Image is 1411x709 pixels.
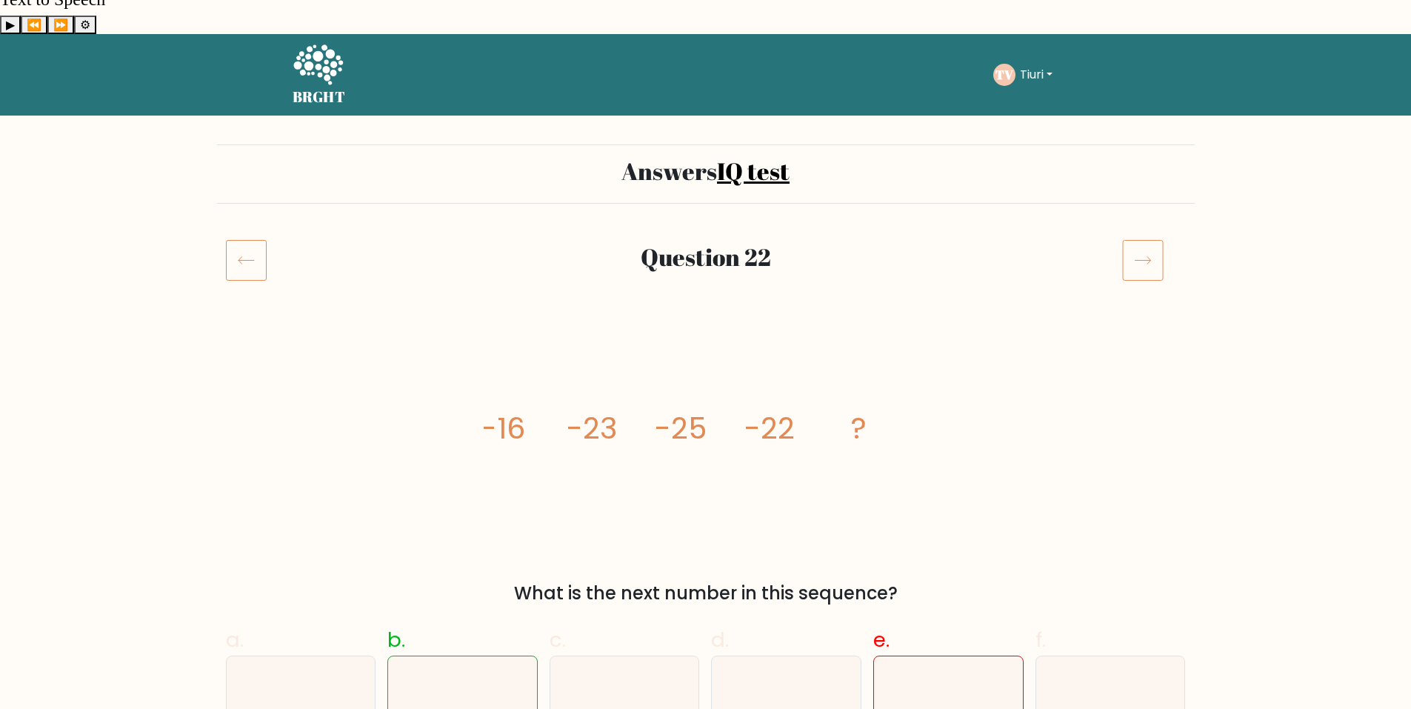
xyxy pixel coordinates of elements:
[850,407,866,449] tspan: ?
[226,625,244,654] span: a.
[995,66,1013,83] text: TV
[1035,625,1046,654] span: f.
[711,625,729,654] span: d.
[717,155,790,187] a: IQ test
[567,407,617,449] tspan: -23
[293,88,346,106] h5: BRGHT
[744,407,795,449] tspan: -22
[481,407,525,449] tspan: -16
[307,243,1104,271] h2: Question 22
[387,625,405,654] span: b.
[226,157,1186,185] h2: Answers
[74,16,96,34] button: Settings
[47,16,74,34] button: Forward
[873,625,890,654] span: e.
[1015,65,1057,84] button: Tiuri
[293,40,346,110] a: BRGHT
[235,580,1177,607] div: What is the next number in this sequence?
[550,625,566,654] span: c.
[655,407,707,449] tspan: -25
[21,16,47,34] button: Previous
